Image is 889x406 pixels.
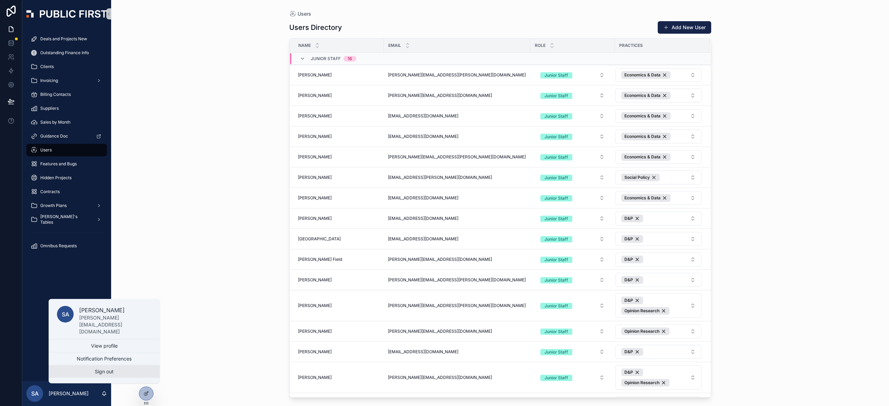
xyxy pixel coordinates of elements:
[40,147,52,153] span: Users
[534,371,610,384] a: Select Button
[624,236,633,242] span: D&P
[388,257,526,262] a: [PERSON_NAME][EMAIL_ADDRESS][DOMAIN_NAME]
[545,175,568,181] div: Junior Staff
[615,345,702,359] a: Select Button
[298,236,341,242] span: [GEOGRAPHIC_DATA]
[311,56,341,61] span: Junior Staff
[298,113,332,119] span: [PERSON_NAME]
[26,33,107,45] a: Deals and Projects New
[535,110,610,122] button: Select Button
[40,119,70,125] span: Sales by Month
[615,212,701,225] button: Select Button
[49,340,160,352] a: View profile
[615,252,701,266] button: Select Button
[615,88,702,103] a: Select Button
[49,365,160,378] button: Sign out
[621,297,643,304] button: Unselect 3
[545,236,568,242] div: Junior Staff
[388,72,526,78] a: [PERSON_NAME][EMAIL_ADDRESS][PERSON_NAME][DOMAIN_NAME]
[545,154,568,160] div: Junior Staff
[624,277,633,283] span: D&P
[26,60,107,73] a: Clients
[624,195,660,201] span: Economics & Data
[388,113,458,119] span: [EMAIL_ADDRESS][DOMAIN_NAME]
[388,236,526,242] a: [EMAIL_ADDRESS][DOMAIN_NAME]
[621,215,643,222] button: Unselect 3
[298,375,380,380] a: [PERSON_NAME]
[621,307,670,315] button: Unselect 47
[615,293,702,318] a: Select Button
[26,144,107,156] a: Users
[615,273,702,287] a: Select Button
[388,257,492,262] span: [PERSON_NAME][EMAIL_ADDRESS][DOMAIN_NAME]
[545,349,568,355] div: Junior Staff
[535,151,610,163] button: Select Button
[615,232,701,246] button: Select Button
[26,130,107,142] a: Guidance Doc
[615,170,702,185] a: Select Button
[388,154,526,160] a: [PERSON_NAME][EMAIL_ADDRESS][PERSON_NAME][DOMAIN_NAME]
[534,212,610,225] a: Select Button
[621,379,670,387] button: Unselect 47
[40,78,58,83] span: Invoicing
[388,349,526,355] a: [EMAIL_ADDRESS][DOMAIN_NAME]
[298,303,380,308] a: [PERSON_NAME]
[40,64,54,69] span: Clients
[388,175,526,180] a: [EMAIL_ADDRESS][PERSON_NAME][DOMAIN_NAME]
[388,43,401,48] span: Email
[298,375,332,380] span: [PERSON_NAME]
[348,56,352,61] div: 16
[624,329,659,334] span: Opinion Research
[615,252,702,267] a: Select Button
[62,310,69,318] span: SA
[615,150,702,164] a: Select Button
[534,232,610,246] a: Select Button
[624,134,660,139] span: Economics & Data
[615,171,701,184] button: Select Button
[298,257,342,262] span: [PERSON_NAME] Field
[534,345,610,358] a: Select Button
[388,375,492,380] span: [PERSON_NAME][EMAIL_ADDRESS][DOMAIN_NAME]
[621,174,660,181] button: Unselect 9
[615,109,701,123] button: Select Button
[615,324,702,339] a: Select Button
[79,306,151,314] p: [PERSON_NAME]
[388,277,526,283] span: [PERSON_NAME][EMAIL_ADDRESS][PERSON_NAME][DOMAIN_NAME]
[40,214,91,225] span: [PERSON_NAME]'s Tables
[388,175,492,180] span: [EMAIL_ADDRESS][PERSON_NAME][DOMAIN_NAME]
[298,10,311,17] span: Users
[298,175,332,180] span: [PERSON_NAME]
[534,130,610,143] a: Select Button
[545,257,568,263] div: Junior Staff
[535,89,610,102] button: Select Button
[26,10,107,18] img: App logo
[624,308,659,314] span: Opinion Research
[545,134,568,140] div: Junior Staff
[298,349,332,355] span: [PERSON_NAME]
[26,74,107,87] a: Invoicing
[615,365,702,390] a: Select Button
[621,71,671,79] button: Unselect 20
[535,371,610,384] button: Select Button
[535,325,610,338] button: Select Button
[624,175,650,180] span: Social Policy
[40,203,67,208] span: Growth Plans
[49,353,160,365] button: Notification Preferences
[298,154,380,160] a: [PERSON_NAME]
[535,69,610,81] button: Select Button
[624,113,660,119] span: Economics & Data
[298,134,380,139] a: [PERSON_NAME]
[388,134,526,139] a: [EMAIL_ADDRESS][DOMAIN_NAME]
[388,93,526,98] a: [PERSON_NAME][EMAIL_ADDRESS][DOMAIN_NAME]
[298,329,380,334] a: [PERSON_NAME]
[534,325,610,338] a: Select Button
[621,256,643,263] button: Unselect 3
[615,211,702,226] a: Select Button
[534,253,610,266] a: Select Button
[388,134,458,139] span: [EMAIL_ADDRESS][DOMAIN_NAME]
[298,303,332,308] span: [PERSON_NAME]
[534,89,610,102] a: Select Button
